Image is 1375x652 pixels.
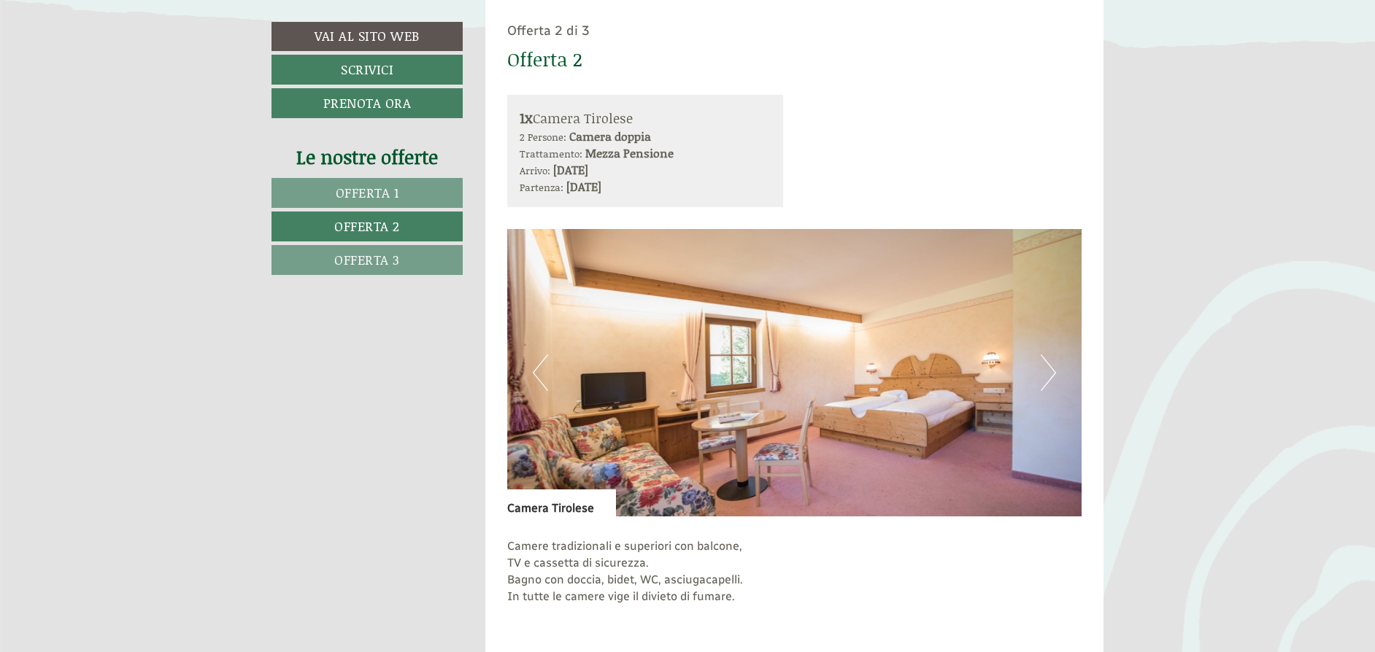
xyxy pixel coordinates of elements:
[507,229,1082,516] img: image
[271,88,463,118] a: Prenota ora
[585,144,674,161] b: Mezza Pensione
[520,146,582,161] small: Trattamento:
[1041,354,1056,391] button: Next
[520,179,563,195] small: Partenza:
[520,163,550,178] small: Arrivo:
[507,23,590,39] span: Offerta 2 di 3
[334,217,400,236] span: Offerta 2
[336,183,399,202] span: Offerta 1
[507,489,616,517] div: Camera Tirolese
[533,354,548,391] button: Previous
[507,46,582,73] div: Offerta 2
[520,107,771,128] div: Camera Tirolese
[271,22,463,51] a: Vai al sito web
[569,128,651,144] b: Camera doppia
[271,144,463,171] div: Le nostre offerte
[271,55,463,85] a: Scrivici
[334,250,400,269] span: Offerta 3
[507,538,1082,621] p: Camere tradizionali e superiori con balcone, TV e cassetta di sicurezza. Bagno con doccia, bidet,...
[553,161,588,178] b: [DATE]
[520,107,533,128] b: 1x
[566,178,601,195] b: [DATE]
[520,129,566,144] small: 2 Persone:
